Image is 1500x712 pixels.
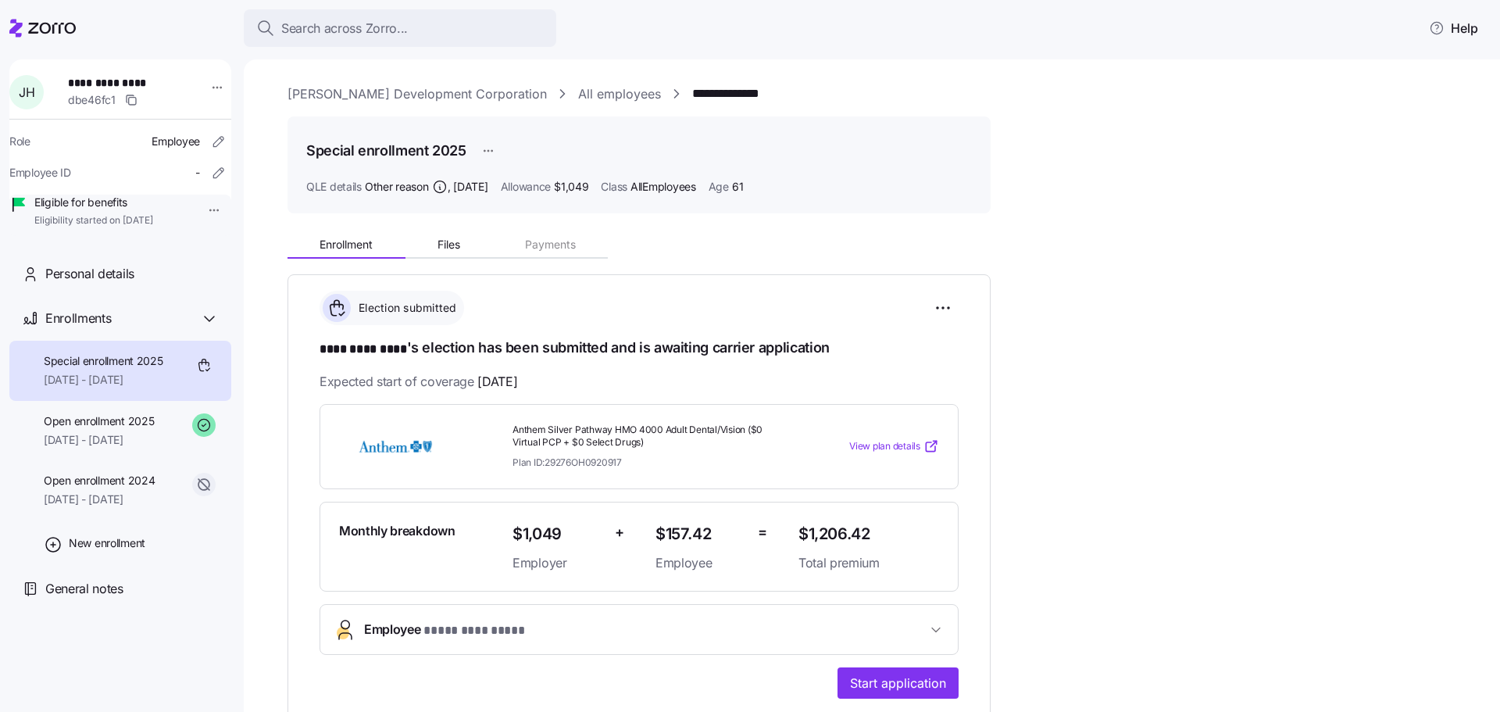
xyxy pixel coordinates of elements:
span: Age [709,179,729,195]
span: Employee [655,553,745,573]
span: Open enrollment 2025 [44,413,154,429]
span: Start application [850,674,946,692]
span: Monthly breakdown [339,521,455,541]
span: Employee ID [9,165,71,181]
a: [PERSON_NAME] Development Corporation [287,84,547,104]
span: [DATE] - [DATE] [44,432,154,448]
span: General notes [45,579,123,599]
span: [DATE] [453,179,487,195]
span: QLE details [306,179,362,195]
span: Class [601,179,627,195]
span: Role [9,134,30,149]
span: Personal details [45,264,134,284]
span: New enrollment [69,535,145,551]
span: $1,049 [512,521,602,547]
span: AllEmployees [630,179,696,195]
span: Eligible for benefits [34,195,153,210]
span: = [758,521,767,544]
span: Help [1429,19,1478,38]
span: [DATE] - [DATE] [44,372,163,388]
span: [DATE] [477,372,517,392]
span: Plan ID: 29276OH0920917 [512,456,622,469]
img: Anthem [339,428,452,464]
span: Search across Zorro... [281,19,408,38]
span: Files [437,239,460,250]
span: $157.42 [655,521,745,547]
span: + [615,521,624,544]
span: $1,049 [554,179,588,195]
span: Anthem Silver Pathway HMO 4000 Adult Dental/Vision ($0 Virtual PCP + $0 Select Drugs) [512,424,786,450]
span: Open enrollment 2024 [44,473,155,488]
span: Eligibility started on [DATE] [34,214,153,227]
span: 61 [732,179,743,195]
span: $1,206.42 [798,521,939,547]
span: Enrollments [45,309,111,328]
span: Special enrollment 2025 [44,353,163,369]
a: View plan details [849,438,939,454]
span: Enrollment [320,239,373,250]
span: Payments [525,239,576,250]
h1: Special enrollment 2025 [306,141,466,160]
span: Expected start of coverage [320,372,517,392]
span: Total premium [798,553,939,573]
span: Allowance [501,179,551,195]
h1: 's election has been submitted and is awaiting carrier application [320,338,959,360]
span: [DATE] - [DATE] [44,492,155,507]
span: J H [19,86,34,98]
span: - [195,165,200,181]
a: All employees [578,84,661,104]
span: Election submitted [354,300,457,316]
span: Employer [512,553,602,573]
button: Help [1416,13,1491,44]
span: Employee [152,134,200,149]
button: Search across Zorro... [244,9,556,47]
span: View plan details [849,439,920,454]
button: Start application [837,667,959,699]
span: Employee [364,620,524,641]
span: dbe46fc1 [68,92,116,108]
span: Other reason , [365,179,488,195]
